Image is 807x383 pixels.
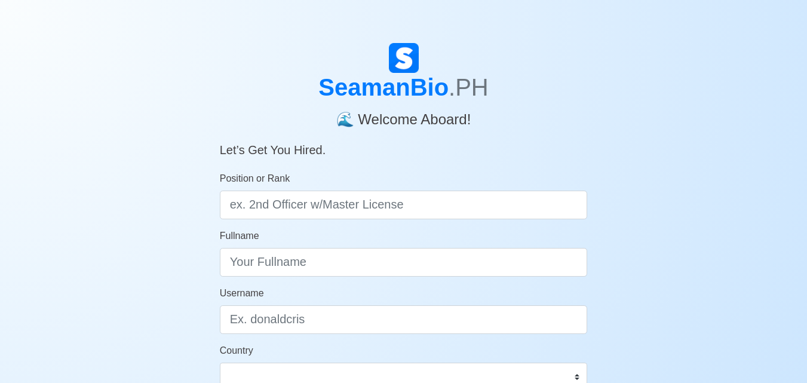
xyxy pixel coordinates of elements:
input: Your Fullname [220,248,588,277]
input: ex. 2nd Officer w/Master License [220,191,588,219]
span: .PH [449,74,489,100]
span: Position or Rank [220,173,290,183]
h4: 🌊 Welcome Aboard! [220,102,588,128]
img: Logo [389,43,419,73]
h5: Let’s Get You Hired. [220,128,588,157]
input: Ex. donaldcris [220,305,588,334]
label: Country [220,344,253,358]
span: Username [220,288,264,298]
span: Fullname [220,231,259,241]
h1: SeamanBio [220,73,588,102]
